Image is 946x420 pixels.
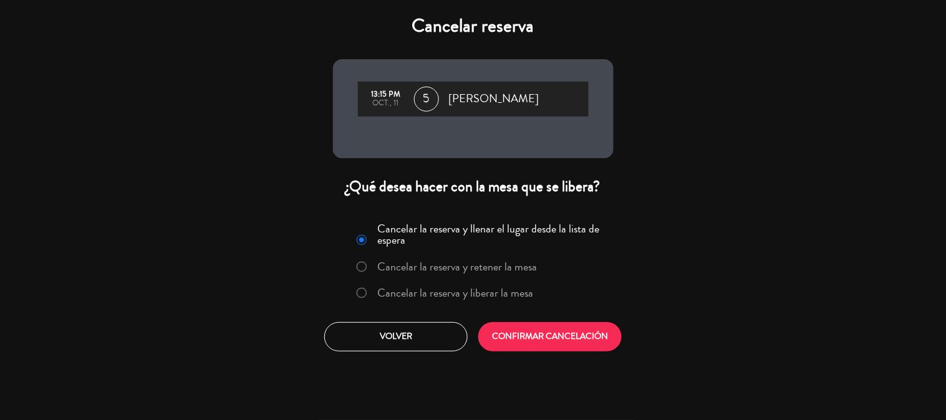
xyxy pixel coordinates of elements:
[333,177,614,196] div: ¿Qué desea hacer con la mesa que se libera?
[324,322,468,351] button: Volver
[333,15,614,37] h4: Cancelar reserva
[478,322,622,351] button: CONFIRMAR CANCELACIÓN
[364,90,408,99] div: 13:15 PM
[449,90,539,108] span: [PERSON_NAME]
[377,261,537,272] label: Cancelar la reserva y retener la mesa
[364,99,408,108] div: oct., 11
[377,287,533,298] label: Cancelar la reserva y liberar la mesa
[377,223,606,246] label: Cancelar la reserva y llenar el lugar desde la lista de espera
[414,87,439,112] span: 5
